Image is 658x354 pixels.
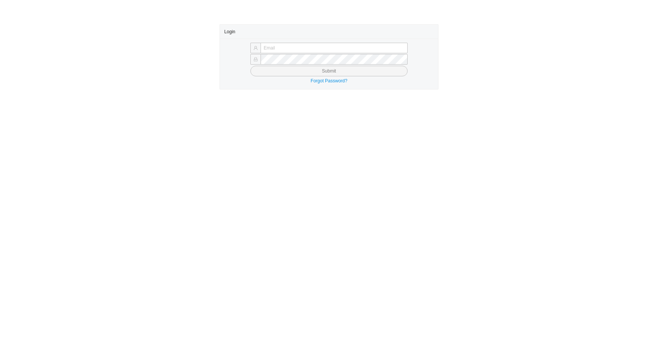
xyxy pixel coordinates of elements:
[253,57,258,62] span: lock
[224,25,434,39] div: Login
[311,78,347,83] a: Forgot Password?
[253,46,258,50] span: user
[261,43,408,53] input: Email
[250,66,408,76] button: Submit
